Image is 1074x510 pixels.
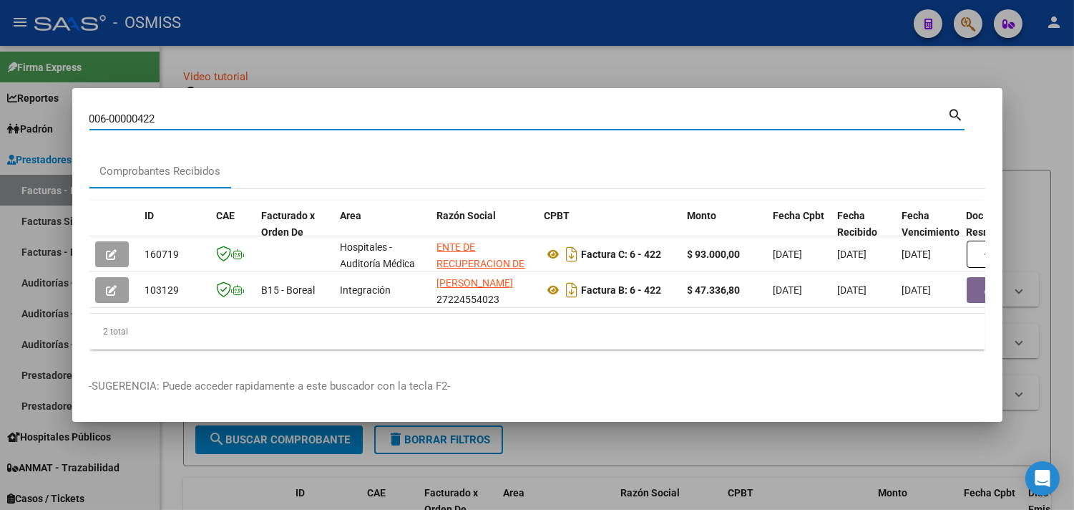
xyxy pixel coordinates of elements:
strong: Factura B: 6 - 422 [582,284,662,296]
datatable-header-cell: Razón Social [431,201,539,264]
span: ID [145,210,155,221]
div: 30718615700 [437,239,533,269]
datatable-header-cell: CPBT [539,201,682,264]
span: Facturado x Orden De [262,210,316,238]
mat-icon: search [948,105,965,122]
div: 103129 [145,282,205,299]
span: [DATE] [838,249,867,260]
i: Descargar documento [563,243,582,266]
div: 160719 [145,246,205,263]
span: Razón Social [437,210,497,221]
strong: $ 93.000,00 [688,249,741,260]
strong: $ 47.336,80 [688,284,741,296]
span: [PERSON_NAME] [437,277,514,289]
span: ENTE DE RECUPERACION DE FONDOS PARA EL FORTALECIMIENTO DEL SISTEMA DE [PERSON_NAME] (REFORSAL) O. P. [437,241,525,351]
i: Descargar documento [563,279,582,302]
span: CAE [217,210,235,221]
div: Comprobantes Recibidos [100,163,221,180]
datatable-header-cell: Facturado x Orden De [256,201,335,264]
datatable-header-cell: ID [140,201,211,264]
span: [DATE] [773,249,803,260]
span: CPBT [545,210,570,221]
span: Area [341,210,362,221]
datatable-header-cell: Monto [682,201,768,264]
span: [DATE] [902,249,932,260]
span: [DATE] [838,284,867,296]
span: [DATE] [773,284,803,296]
span: Fecha Recibido [838,210,878,238]
span: Fecha Cpbt [773,210,825,221]
datatable-header-cell: Doc Respaldatoria [961,201,1047,264]
span: Doc Respaldatoria [967,210,1031,238]
datatable-header-cell: CAE [211,201,256,264]
span: B15 - Boreal [262,284,316,296]
div: 2 total [89,314,985,350]
span: Integración [341,284,391,296]
datatable-header-cell: Fecha Vencimiento [897,201,961,264]
span: [DATE] [902,284,932,296]
div: 27224554023 [437,275,533,305]
p: -SUGERENCIA: Puede acceder rapidamente a este buscador con la tecla F2- [89,378,985,395]
datatable-header-cell: Area [335,201,431,264]
span: Hospitales - Auditoría Médica [341,241,416,269]
span: Monto [688,210,717,221]
strong: Factura C: 6 - 422 [582,249,662,260]
datatable-header-cell: Fecha Recibido [832,201,897,264]
div: Open Intercom Messenger [1025,461,1060,496]
datatable-header-cell: Fecha Cpbt [768,201,832,264]
span: Fecha Vencimiento [902,210,960,238]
